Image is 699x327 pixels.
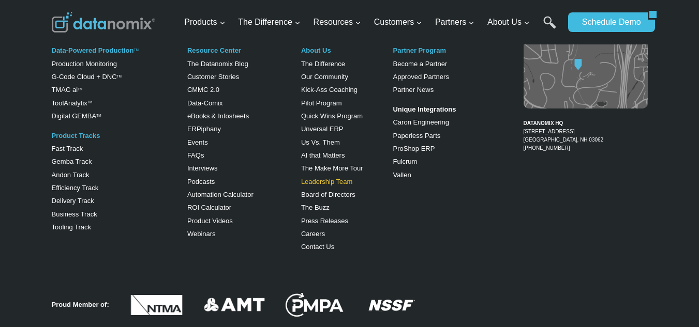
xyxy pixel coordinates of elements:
[187,99,223,107] a: Data-Comix
[301,204,330,211] a: The Buzz
[393,73,449,81] a: Approved Partners
[52,60,117,68] a: Production Monitoring
[374,15,422,29] span: Customers
[52,158,92,165] a: Gemba Track
[393,60,447,68] a: Become a Partner
[301,151,345,159] a: AI that Matters
[52,73,122,81] a: G-Code Cloud + DNCTM
[187,86,219,94] a: CMMC 2.0
[487,15,530,29] span: About Us
[301,99,342,107] a: Pilot Program
[52,132,100,139] a: Product Tracks
[187,73,239,81] a: Customer Stories
[238,15,301,29] span: The Difference
[568,12,648,32] a: Schedule Demo
[301,217,348,225] a: Press Releases
[87,100,92,104] a: TM
[52,99,87,107] a: ToolAnalytix
[301,125,344,133] a: Unversal ERP
[524,120,563,126] strong: DATANOMIX HQ
[52,197,94,205] a: Delivery Track
[187,178,215,185] a: Podcasts
[314,15,361,29] span: Resources
[393,118,449,126] a: Caron Engineering
[301,164,363,172] a: The Make More Tour
[233,128,273,137] span: State/Region
[187,151,204,159] a: FAQs
[52,12,155,33] img: Datanomix
[301,191,355,198] a: Board of Directors
[233,43,279,52] span: Phone number
[393,105,456,113] strong: Unique Integrations
[233,1,266,10] span: Last Name
[393,132,440,139] a: Paperless Parts
[116,230,131,238] a: Terms
[301,46,331,54] a: About Us
[393,86,434,94] a: Partner News
[78,87,82,91] sup: TM
[187,164,218,172] a: Interviews
[52,46,134,54] a: Data-Powered Production
[187,204,231,211] a: ROI Calculator
[52,171,90,179] a: Andon Track
[52,86,83,94] a: TMAC aiTM
[187,138,208,146] a: Events
[187,112,249,120] a: eBooks & Infosheets
[52,184,99,192] a: Efficiency Track
[187,125,221,133] a: ERPiphany
[187,230,216,238] a: Webinars
[141,230,174,238] a: Privacy Policy
[184,15,225,29] span: Products
[301,73,348,81] a: Our Community
[52,223,92,231] a: Tooling Track
[180,6,563,39] nav: Primary Navigation
[187,217,233,225] a: Product Videos
[117,74,122,78] sup: TM
[187,191,254,198] a: Automation Calculator
[301,230,325,238] a: Careers
[393,145,435,152] a: ProShop ERP
[301,178,353,185] a: Leadership Team
[524,129,604,143] a: [STREET_ADDRESS][GEOGRAPHIC_DATA], NH 03062
[393,46,446,54] a: Partner Program
[96,114,101,117] sup: TM
[301,86,358,94] a: Kick-Ass Coaching
[187,46,241,54] a: Resource Center
[301,112,363,120] a: Quick Wins Program
[301,138,340,146] a: Us Vs. Them
[52,210,97,218] a: Business Track
[52,112,101,120] a: Digital GEMBATM
[393,158,417,165] a: Fulcrum
[301,60,345,68] a: The Difference
[187,60,248,68] a: The Datanomix Blog
[133,48,138,52] a: TM
[435,15,474,29] span: Partners
[524,30,648,108] img: Datanomix map image
[543,16,556,39] a: Search
[52,145,83,152] a: Fast Track
[393,171,411,179] a: Vallen
[524,111,648,152] figcaption: [PHONE_NUMBER]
